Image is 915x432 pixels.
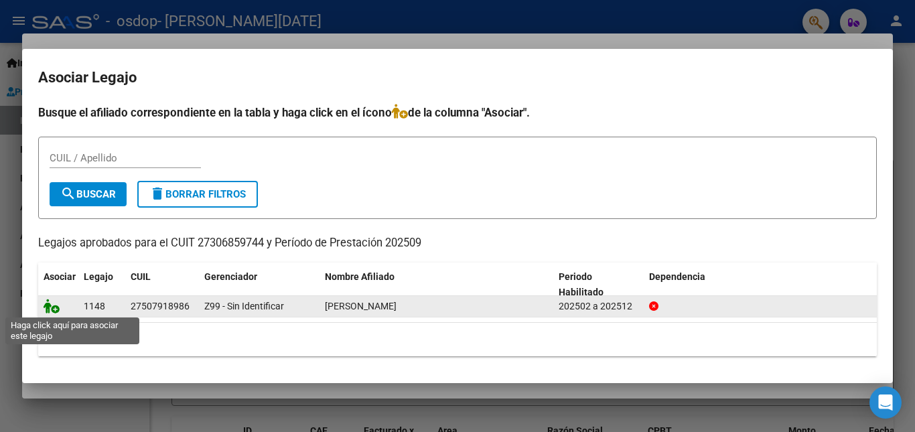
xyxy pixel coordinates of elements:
[320,263,553,307] datatable-header-cell: Nombre Afiliado
[149,186,165,202] mat-icon: delete
[559,299,638,314] div: 202502 a 202512
[78,263,125,307] datatable-header-cell: Legajo
[38,104,877,121] h4: Busque el afiliado correspondiente en la tabla y haga click en el ícono de la columna "Asociar".
[204,301,284,311] span: Z99 - Sin Identificar
[125,263,199,307] datatable-header-cell: CUIL
[204,271,257,282] span: Gerenciador
[131,299,190,314] div: 27507918986
[60,188,116,200] span: Buscar
[38,65,877,90] h2: Asociar Legajo
[44,271,76,282] span: Asociar
[84,301,105,311] span: 1148
[38,235,877,252] p: Legajos aprobados para el CUIT 27306859744 y Período de Prestación 202509
[50,182,127,206] button: Buscar
[325,301,397,311] span: ALVAREZ JUANA
[325,271,395,282] span: Nombre Afiliado
[137,181,258,208] button: Borrar Filtros
[649,271,705,282] span: Dependencia
[644,263,877,307] datatable-header-cell: Dependencia
[38,263,78,307] datatable-header-cell: Asociar
[38,323,877,356] div: 1 registros
[60,186,76,202] mat-icon: search
[149,188,246,200] span: Borrar Filtros
[199,263,320,307] datatable-header-cell: Gerenciador
[869,386,902,419] div: Open Intercom Messenger
[131,271,151,282] span: CUIL
[553,263,644,307] datatable-header-cell: Periodo Habilitado
[559,271,604,297] span: Periodo Habilitado
[84,271,113,282] span: Legajo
